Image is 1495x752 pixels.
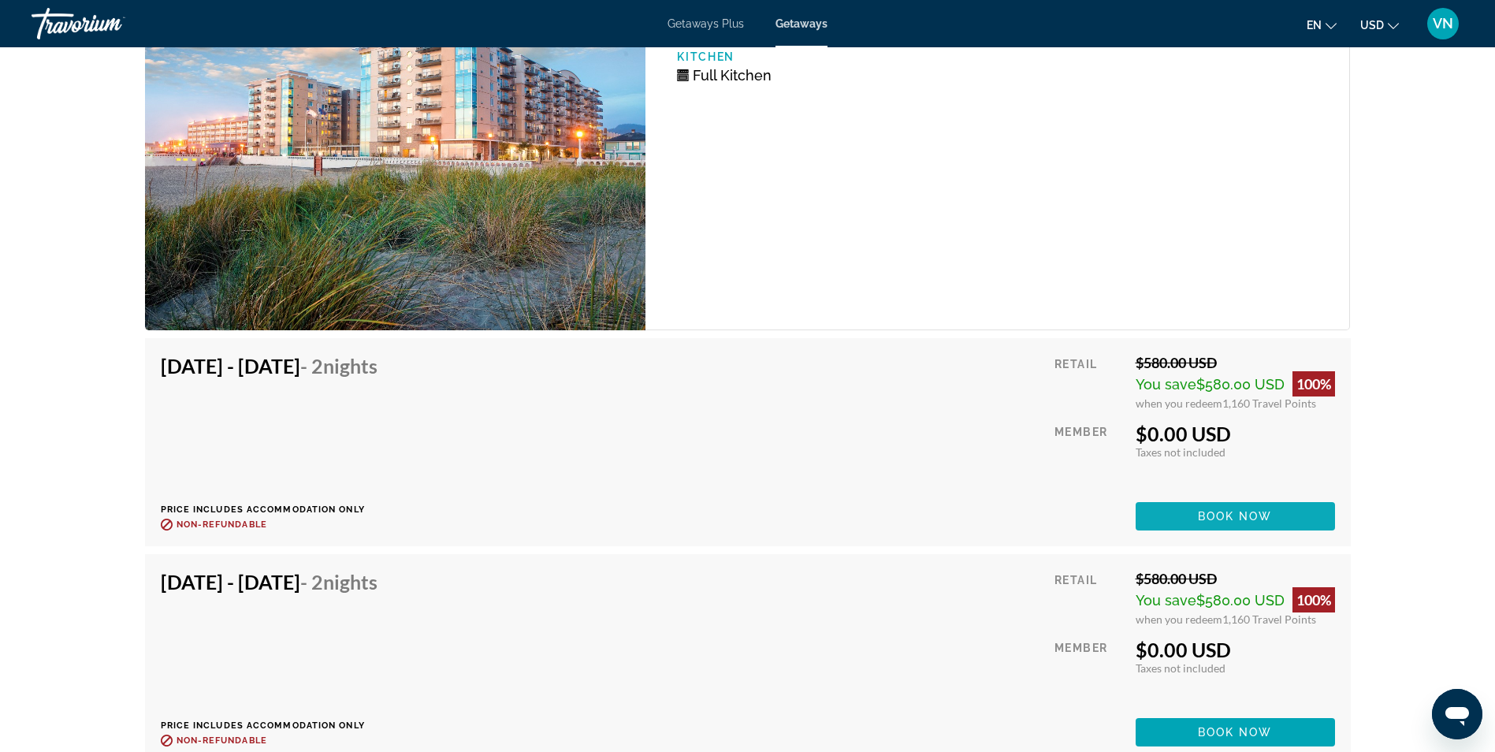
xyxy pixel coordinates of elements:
p: Kitchen [677,50,998,63]
span: Nights [323,570,377,594]
span: 1,160 Travel Points [1222,612,1316,626]
p: Price includes accommodation only [161,720,389,731]
div: $580.00 USD [1136,354,1335,371]
div: $0.00 USD [1136,638,1335,661]
span: You save [1136,592,1196,609]
span: - 2 [300,354,377,378]
div: $580.00 USD [1136,570,1335,587]
span: Non-refundable [177,519,267,530]
button: Change currency [1360,13,1399,36]
h4: [DATE] - [DATE] [161,570,377,594]
p: Price includes accommodation only [161,504,389,515]
span: - 2 [300,570,377,594]
a: Getaways Plus [668,17,744,30]
a: Getaways [775,17,827,30]
span: Full Kitchen [693,67,772,84]
div: Retail [1054,354,1123,410]
span: $580.00 USD [1196,376,1285,393]
span: VN [1433,16,1453,32]
div: 100% [1292,587,1335,612]
button: Change language [1307,13,1337,36]
div: 100% [1292,371,1335,396]
span: $580.00 USD [1196,592,1285,609]
button: User Menu [1422,7,1463,40]
span: Taxes not included [1136,445,1225,459]
div: $0.00 USD [1136,422,1335,445]
button: Book now [1136,502,1335,530]
span: Book now [1198,726,1273,739]
span: when you redeem [1136,612,1222,626]
div: Retail [1054,570,1123,626]
span: USD [1360,19,1384,32]
div: Member [1054,638,1123,706]
span: You save [1136,376,1196,393]
span: Taxes not included [1136,661,1225,675]
a: Travorium [32,3,189,44]
div: Member [1054,422,1123,490]
span: Non-refundable [177,735,267,746]
button: Book now [1136,718,1335,746]
span: Book now [1198,510,1273,523]
span: 1,160 Travel Points [1222,396,1316,410]
iframe: Button to launch messaging window [1432,689,1482,739]
span: when you redeem [1136,396,1222,410]
h4: [DATE] - [DATE] [161,354,377,378]
span: Nights [323,354,377,378]
span: en [1307,19,1322,32]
